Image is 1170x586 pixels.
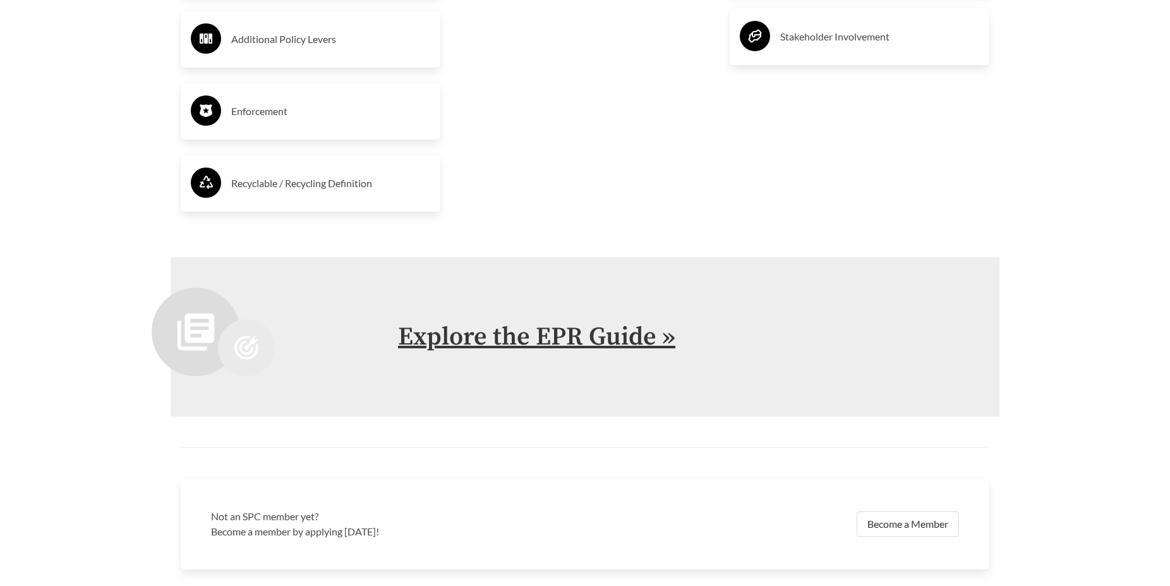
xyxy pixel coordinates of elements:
[211,509,577,524] h3: Not an SPC member yet?
[231,173,430,193] h3: Recyclable / Recycling Definition
[398,321,675,353] a: Explore the EPR Guide »
[231,29,430,49] h3: Additional Policy Levers
[780,27,979,47] h3: Stakeholder Involvement
[211,524,577,539] p: Become a member by applying [DATE]!
[231,101,430,121] h3: Enforcement
[857,511,959,537] a: Become a Member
